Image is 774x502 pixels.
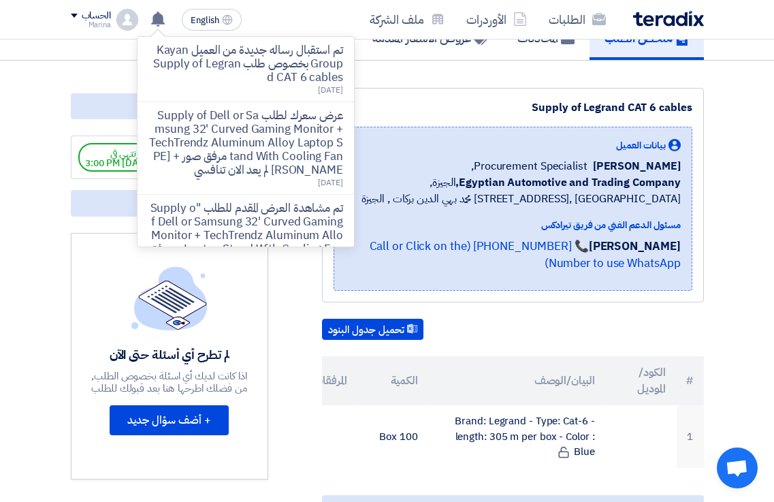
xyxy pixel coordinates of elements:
[82,10,111,22] div: الحساب
[359,3,455,35] a: ملف الشركة
[91,370,248,394] div: اذا كانت لديك أي اسئلة بخصوص الطلب, من فضلك اطرحها هنا بعد قبولك للطلب
[318,84,342,96] span: [DATE]
[322,319,423,341] button: تحميل جدول البنود
[429,405,606,468] td: Brand: Legrand - Type: Cat-6 - length: 305 m per box - Color : Blue
[429,356,606,405] th: البيان/الوصف
[148,202,343,270] p: تم مشاهدة العرض المقدم للطلب "Supply of Dell or Samsung 32' Curved Gaming Monitor + TechTrendz Al...
[372,30,487,46] h5: عروض الأسعار المقدمة
[78,143,159,172] span: إنتهي في [DATE] 3:00 PM
[334,99,692,116] div: Supply of Legrand CAT 6 cables
[589,238,681,255] strong: [PERSON_NAME]
[358,356,429,405] th: الكمية
[91,347,248,362] div: لم تطرح أي أسئلة حتى الآن
[116,9,138,31] img: profile_test.png
[633,11,704,27] img: Teradix logo
[182,9,242,31] button: English
[455,174,680,191] b: Egyptian Automotive and Trading Company,
[593,158,681,174] span: [PERSON_NAME]
[370,238,681,272] a: 📞 [PHONE_NUMBER] (Call or Click on the Number to use WhatsApp)
[345,174,681,207] span: الجيزة, [GEOGRAPHIC_DATA] ,[STREET_ADDRESS] محمد بهي الدين بركات , الجيزة
[71,93,268,119] div: مواعيد الطلب
[318,176,342,189] span: [DATE]
[677,356,704,405] th: #
[517,30,575,46] h5: المحادثات
[110,405,229,435] button: + أضف سؤال جديد
[148,109,343,177] p: عرض سعرك لطلب Supply of Dell or Samsung 32' Curved Gaming Monitor + TechTrendz Aluminum Alloy Lap...
[606,356,677,405] th: الكود/الموديل
[471,158,587,174] span: Procurement Specialist,
[148,44,343,84] p: تم استقبال رساله جديدة من العميل Kayan Group بخصوص طلب Supply of Legrand CAT 6 cables
[538,3,617,35] a: الطلبات
[358,405,429,468] td: 100 Box
[717,448,758,488] div: Open chat
[131,266,208,330] img: empty_state_list.svg
[604,30,689,46] h5: ملخص الطلب
[616,138,666,153] span: بيانات العميل
[287,356,358,405] th: المرفقات
[455,3,538,35] a: الأوردرات
[345,218,681,232] div: مسئول الدعم الفني من فريق تيرادكس
[191,16,219,25] span: English
[677,405,704,468] td: 1
[71,21,111,29] div: Marina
